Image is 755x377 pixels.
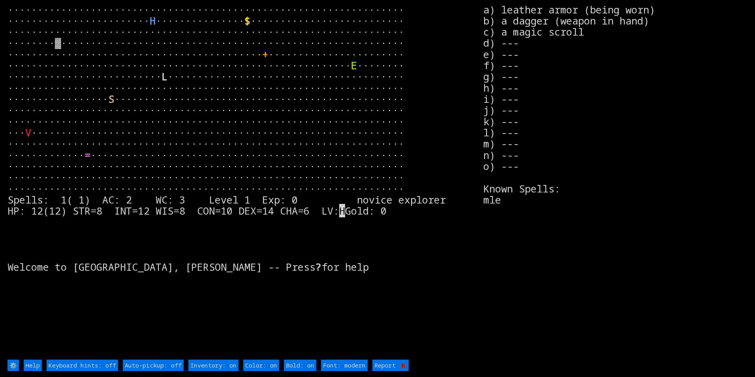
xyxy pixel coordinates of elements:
[262,47,268,61] font: +
[339,204,345,217] mark: H
[244,14,250,27] font: $
[24,360,42,371] input: Help
[85,148,90,162] font: =
[8,360,19,371] input: ⚙️
[108,92,114,106] font: S
[188,360,239,371] input: Inventory: on
[316,260,321,273] b: ?
[243,360,279,371] input: Color: on
[483,4,747,358] stats: a) leather armor (being worn) b) a dagger (weapon in hand) c) a magic scroll d) --- e) --- f) ---...
[123,360,184,371] input: Auto-pickup: off
[150,14,156,27] font: H
[47,360,118,371] input: Keyboard hints: off
[321,360,368,371] input: Font: modern
[351,58,357,72] font: E
[372,360,409,371] input: Report 🐞
[8,4,483,358] larn: ··································································· ························ ····...
[162,70,167,83] font: L
[25,126,31,139] font: V
[284,360,316,371] input: Bold: on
